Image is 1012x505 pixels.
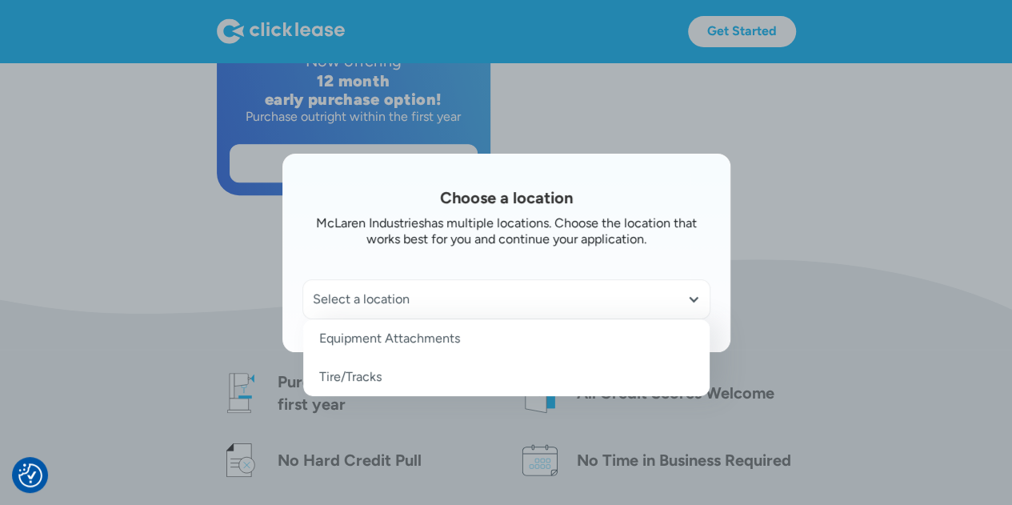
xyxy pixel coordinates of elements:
[316,215,424,230] div: McLaren Industries
[18,463,42,487] img: Revisit consent button
[313,291,700,307] div: Select a location
[303,280,710,319] div: Select a location
[18,463,42,487] button: Consent Preferences
[302,186,710,209] h1: Choose a location
[303,358,710,396] a: Tire/Tracks
[303,319,710,358] a: Equipment Attachments
[366,215,697,246] div: has multiple locations. Choose the location that works best for you and continue your application.
[303,319,710,396] nav: Select a location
